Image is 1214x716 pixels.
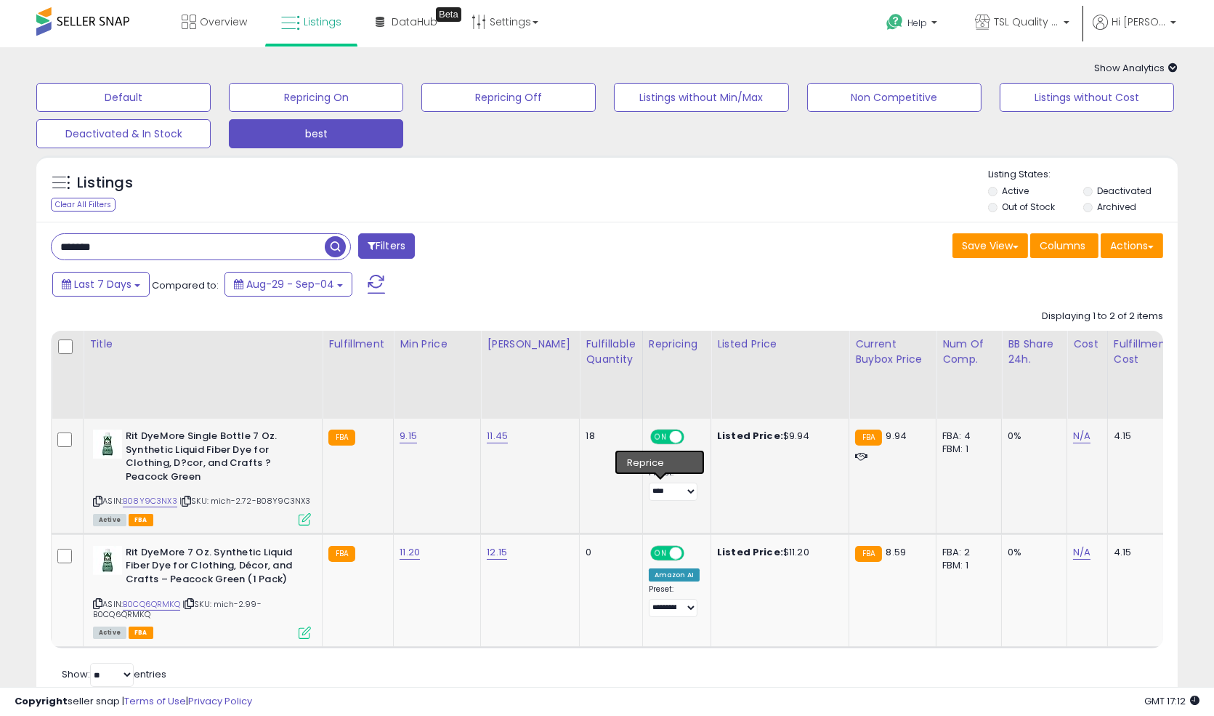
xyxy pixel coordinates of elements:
label: Out of Stock [1002,201,1055,213]
div: 0% [1008,546,1056,559]
img: 41QAVzqLYpL._SL40_.jpg [93,430,122,459]
span: 9.94 [886,429,907,443]
button: best [229,119,403,148]
span: Show: entries [62,667,166,681]
div: Preset: [649,468,700,501]
div: 0% [1008,430,1056,443]
div: Title [89,337,316,352]
a: Terms of Use [124,694,186,708]
div: Amazon AI [649,568,700,582]
small: FBA [855,546,882,562]
span: TSL Quality Products [994,15,1059,29]
button: Last 7 Days [52,272,150,297]
div: BB Share 24h. [1008,337,1061,367]
span: OFF [681,547,705,559]
a: N/A [1073,545,1090,560]
span: FBA [129,627,153,639]
div: Fulfillable Quantity [586,337,636,367]
label: Active [1002,185,1029,197]
span: Show Analytics [1094,61,1178,75]
span: Aug-29 - Sep-04 [246,277,334,291]
div: 4.15 [1114,546,1165,559]
button: Default [36,83,211,112]
p: Listing States: [988,168,1178,182]
b: Listed Price: [717,429,783,443]
div: $9.94 [717,430,838,443]
button: Listings without Cost [1000,83,1174,112]
small: FBA [855,430,882,446]
span: | SKU: mich-2.99-B0CQ6QRMKQ [93,598,262,620]
small: FBA [328,546,355,562]
a: 12.15 [487,545,507,560]
label: Archived [1097,201,1136,213]
img: 41QAVzqLYpL._SL40_.jpg [93,546,122,575]
a: Privacy Policy [188,694,252,708]
span: All listings currently available for purchase on Amazon [93,627,126,639]
div: [PERSON_NAME] [487,337,573,352]
div: FBA: 4 [942,430,990,443]
div: FBM: 1 [942,559,990,572]
div: ASIN: [93,430,311,524]
div: 0 [586,546,631,559]
strong: Copyright [15,694,68,708]
div: Fulfillment [328,337,387,352]
span: All listings currently available for purchase on Amazon [93,514,126,526]
button: Filters [358,233,415,259]
div: Current Buybox Price [855,337,930,367]
span: OFF [681,431,705,443]
div: 18 [586,430,631,443]
b: Rit DyeMore 7 Oz. Synthetic Liquid Fiber Dye for Clothing, Décor, and Crafts – Peacock Green (1 P... [126,546,302,590]
div: seller snap | | [15,695,252,709]
small: FBA [328,430,355,446]
a: B08Y9C3NX3 [123,495,177,507]
label: Deactivated [1097,185,1152,197]
button: Actions [1101,233,1163,258]
span: Overview [200,15,247,29]
span: Columns [1040,238,1085,253]
div: 4.15 [1114,430,1165,443]
div: Clear All Filters [51,198,116,212]
div: FBM: 1 [942,443,990,456]
div: Amazon AI [649,452,700,465]
button: Non Competitive [807,83,982,112]
span: 8.59 [886,545,906,559]
span: Compared to: [152,278,219,292]
div: FBA: 2 [942,546,990,559]
button: Repricing Off [421,83,596,112]
div: Fulfillment Cost [1114,337,1170,367]
button: Columns [1030,233,1098,258]
span: Help [907,17,927,29]
span: Last 7 Days [74,277,131,291]
div: Repricing [649,337,705,352]
button: Save View [952,233,1028,258]
div: Cost [1073,337,1101,352]
span: | SKU: mich-2.72-B08Y9C3NX3 [179,495,311,507]
button: Aug-29 - Sep-04 [224,272,352,297]
div: Preset: [649,584,700,617]
div: Min Price [400,337,474,352]
b: Listed Price: [717,545,783,559]
a: 11.45 [487,429,508,443]
button: Deactivated & In Stock [36,119,211,148]
b: Rit DyeMore Single Bottle 7 Oz. Synthetic Liquid Fiber Dye for Clothing, D?cor, and Crafts ? Peac... [126,430,302,487]
div: Displaying 1 to 2 of 2 items [1042,310,1163,323]
span: FBA [129,514,153,526]
span: ON [652,431,670,443]
a: 11.20 [400,545,420,560]
button: Repricing On [229,83,403,112]
a: Hi [PERSON_NAME] [1093,15,1176,47]
a: N/A [1073,429,1090,443]
i: Get Help [886,13,904,31]
div: Listed Price [717,337,843,352]
span: 2025-09-12 17:12 GMT [1144,694,1199,708]
a: Help [875,2,952,47]
span: ON [652,547,670,559]
h5: Listings [77,173,133,193]
span: Hi [PERSON_NAME] [1112,15,1166,29]
span: DataHub [392,15,437,29]
a: B0CQ6QRMKQ [123,598,180,611]
div: Num of Comp. [942,337,995,367]
div: ASIN: [93,546,311,637]
span: Listings [304,15,341,29]
div: $11.20 [717,546,838,559]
